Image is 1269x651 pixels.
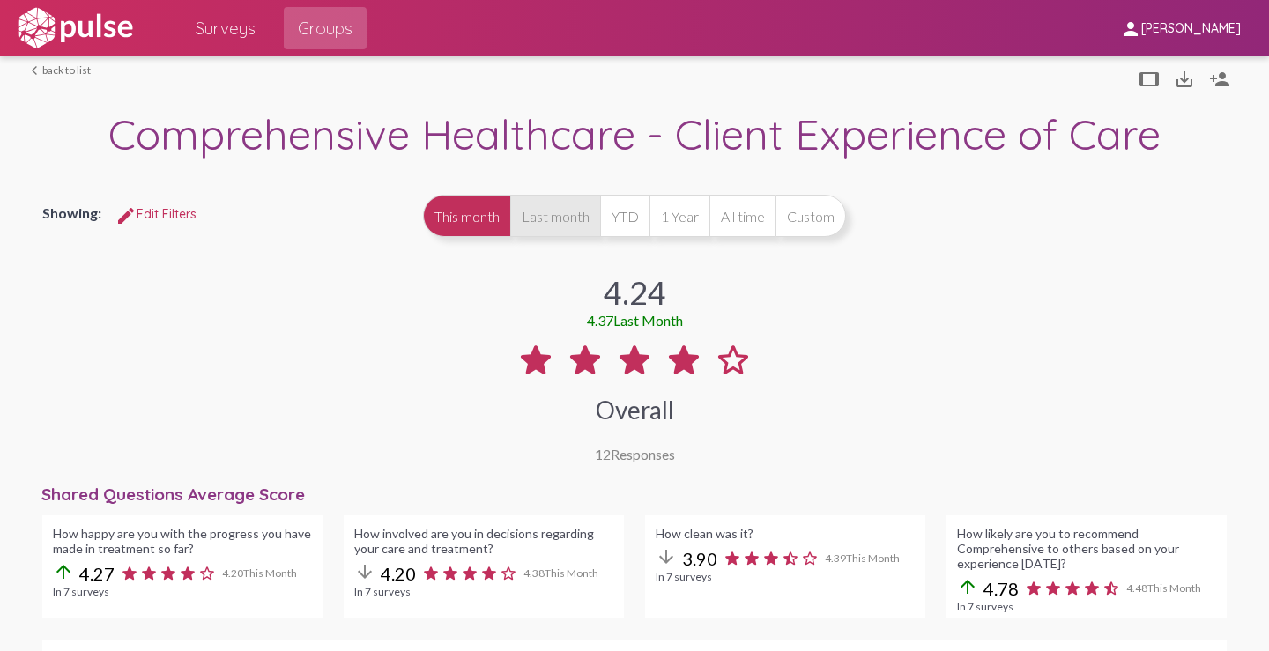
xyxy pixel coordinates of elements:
[1120,18,1141,40] mat-icon: person
[354,526,613,556] div: How involved are you in decisions regarding your care and treatment?
[32,65,42,76] mat-icon: arrow_back_ios
[53,526,312,556] div: How happy are you with the progress you have made in treatment so far?
[983,578,1019,599] span: 4.78
[79,563,115,584] span: 4.27
[596,395,674,425] div: Overall
[957,576,978,597] mat-icon: arrow_upward
[1167,61,1202,96] button: Download
[101,198,211,230] button: Edit FiltersEdit Filters
[1126,581,1201,595] span: 4.48
[115,206,197,222] span: Edit Filters
[42,204,101,221] span: Showing:
[243,566,297,580] span: This Month
[846,551,900,565] span: This Month
[656,570,915,583] div: In 7 surveys
[957,526,1216,571] div: How likely are you to recommend Comprehensive to others based on your experience [DATE]?
[1174,69,1195,90] mat-icon: Download
[1209,69,1230,90] mat-icon: Person
[1106,11,1255,44] button: [PERSON_NAME]
[825,551,900,565] span: 4.39
[649,195,709,237] button: 1 Year
[1139,69,1160,90] mat-icon: tablet
[423,195,510,237] button: This month
[510,195,600,237] button: Last month
[284,7,367,49] a: Groups
[381,563,416,584] span: 4.20
[182,7,270,49] a: Surveys
[682,548,717,569] span: 3.90
[613,312,683,329] span: Last Month
[196,12,256,44] span: Surveys
[32,63,91,77] a: back to list
[957,600,1216,613] div: In 7 surveys
[604,273,666,312] div: 4.24
[1132,61,1167,96] button: tablet
[523,566,598,580] span: 4.38
[587,312,683,329] div: 4.37
[595,446,611,462] span: 12
[656,546,677,567] mat-icon: arrow_downward
[53,585,312,598] div: In 7 surveys
[53,561,74,582] mat-icon: arrow_upward
[1141,21,1241,37] span: [PERSON_NAME]
[41,484,1237,505] div: Shared Questions Average Score
[354,561,375,582] mat-icon: arrow_downward
[709,195,775,237] button: All time
[656,526,915,541] div: How clean was it?
[354,585,613,598] div: In 7 surveys
[775,195,846,237] button: Custom
[1147,581,1201,595] span: This Month
[32,107,1237,165] div: Comprehensive Healthcare - Client Experience of Care
[1202,61,1237,96] button: Person
[595,446,675,462] div: Responses
[600,195,649,237] button: YTD
[545,566,598,580] span: This Month
[115,205,137,226] mat-icon: Edit Filters
[298,12,352,44] span: Groups
[14,6,136,50] img: white-logo.svg
[222,566,297,580] span: 4.20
